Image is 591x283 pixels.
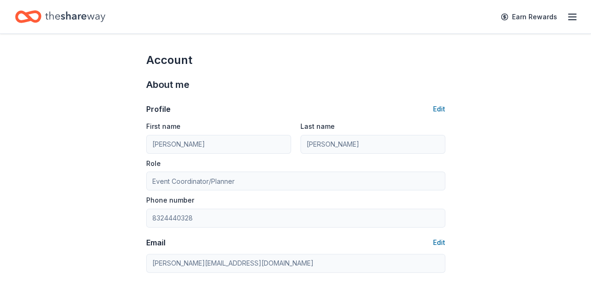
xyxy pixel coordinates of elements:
[146,237,165,248] div: Email
[300,122,335,131] label: Last name
[146,196,194,205] label: Phone number
[146,122,181,131] label: First name
[146,77,445,92] div: About me
[433,237,445,248] button: Edit
[433,103,445,115] button: Edit
[495,8,563,25] a: Earn Rewards
[15,6,105,28] a: Home
[146,103,171,115] div: Profile
[146,159,161,168] label: Role
[146,53,445,68] div: Account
